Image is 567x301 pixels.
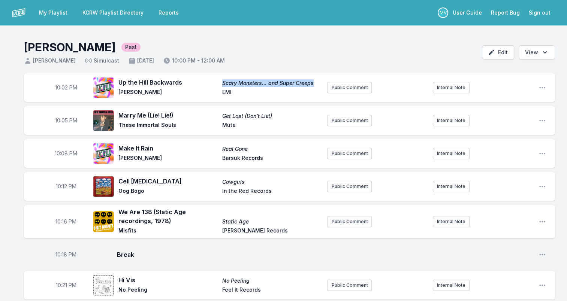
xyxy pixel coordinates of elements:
img: Scary Monsters… and Super Creeps [93,77,114,98]
img: logo-white-87cec1fa9cbef997252546196dc51331.png [12,6,25,19]
button: Public Comment [327,280,372,291]
span: Hi Vis [118,276,218,285]
span: Misfits [118,227,218,236]
span: Cell [MEDICAL_DATA] [118,177,218,186]
a: User Guide [448,6,486,19]
a: My Playlist [34,6,72,19]
button: Internal Note [433,216,470,227]
span: [DATE] [128,57,154,64]
span: [PERSON_NAME] Records [222,227,322,236]
span: EMI [222,88,322,97]
button: Public Comment [327,82,372,93]
img: Get Lost (Don't Lie!) [93,110,114,131]
p: Michael Vogel [438,7,448,18]
button: Open playlist item options [539,282,546,289]
button: Open playlist item options [539,218,546,225]
button: Open playlist item options [539,117,546,124]
button: Internal Note [433,148,470,159]
img: Cowgirls [93,176,114,197]
span: Timestamp [55,150,77,157]
span: Timestamp [56,282,76,289]
span: Marry Me (Lie! Lie!) [118,111,218,120]
span: Timestamp [56,183,76,190]
button: Open playlist item options [539,150,546,157]
button: Internal Note [433,181,470,192]
span: No Peeling [222,277,322,285]
span: Simulcast [85,57,119,64]
span: Mute [222,121,322,130]
span: Timestamp [55,117,77,124]
span: Feel It Records [222,286,322,295]
span: These Immortal Souls [118,121,218,130]
span: Get Lost (Don't Lie!) [222,112,322,120]
button: Internal Note [433,82,470,93]
button: Open playlist item options [539,84,546,91]
span: Barsuk Records [222,154,322,163]
h1: [PERSON_NAME] [24,40,115,54]
button: Edit [482,45,514,60]
img: Static Age [93,211,114,232]
span: [PERSON_NAME] [118,154,218,163]
span: In the Red Records [222,187,322,196]
span: 10:00 PM - 12:00 AM [163,57,225,64]
span: Up the Hill Backwards [118,78,218,87]
button: Internal Note [433,115,470,126]
img: Real Gone [93,143,114,164]
span: Scary Monsters… and Super Creeps [222,79,322,87]
span: Past [121,43,141,52]
img: No Peeling [93,275,114,296]
span: [PERSON_NAME] [24,57,76,64]
span: Timestamp [55,218,76,225]
a: KCRW Playlist Directory [78,6,148,19]
span: Timestamp [55,84,77,91]
button: Public Comment [327,181,372,192]
a: Report Bug [486,6,524,19]
button: Open playlist item options [539,183,546,190]
button: Sign out [524,6,555,19]
span: Cowgirls [222,178,322,186]
span: We Are 138 (Static Age recordings, 1978) [118,207,218,225]
button: Open playlist item options [539,251,546,258]
span: Timestamp [55,251,76,258]
button: Public Comment [327,148,372,159]
span: Oog Bogo [118,187,218,196]
span: Static Age [222,218,322,225]
button: Public Comment [327,115,372,126]
span: Real Gone [222,145,322,153]
span: Break [117,250,533,259]
a: Reports [154,6,183,19]
span: Make It Rain [118,144,218,153]
span: [PERSON_NAME] [118,88,218,97]
span: No Peeling [118,286,218,295]
button: Public Comment [327,216,372,227]
button: Open options [519,45,555,60]
button: Internal Note [433,280,470,291]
